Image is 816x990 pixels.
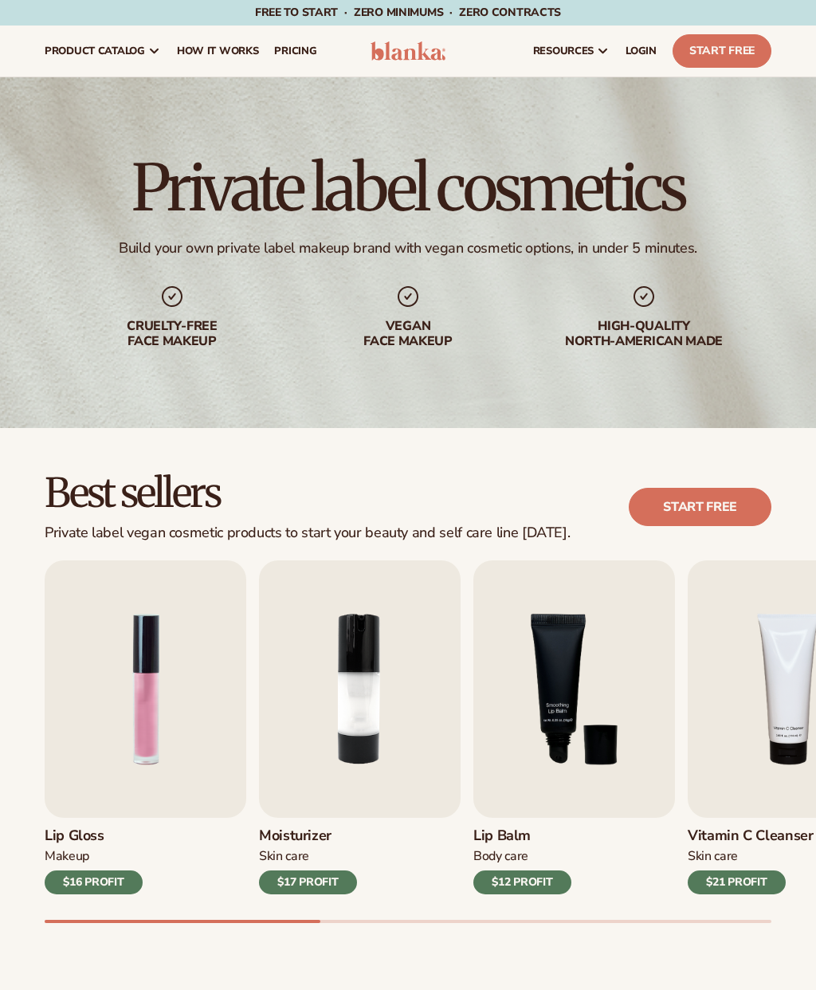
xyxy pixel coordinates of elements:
[45,45,145,57] span: product catalog
[259,827,357,845] h3: Moisturizer
[45,827,143,845] h3: Lip Gloss
[473,827,571,845] h3: Lip Balm
[45,524,570,542] div: Private label vegan cosmetic products to start your beauty and self care line [DATE].
[371,41,445,61] img: logo
[45,870,143,894] div: $16 PROFIT
[119,239,697,257] div: Build your own private label makeup brand with vegan cosmetic options, in under 5 minutes.
[533,45,594,57] span: resources
[266,26,324,77] a: pricing
[673,34,771,68] a: Start Free
[473,870,571,894] div: $12 PROFIT
[525,26,618,77] a: resources
[306,319,510,349] div: Vegan face makeup
[542,319,746,349] div: High-quality North-american made
[629,488,771,526] a: Start free
[37,26,169,77] a: product catalog
[45,473,570,515] h2: Best sellers
[255,5,561,20] span: Free to start · ZERO minimums · ZERO contracts
[131,156,685,220] h1: Private label cosmetics
[626,45,657,57] span: LOGIN
[274,45,316,57] span: pricing
[45,848,143,865] div: Makeup
[473,848,571,865] div: Body Care
[259,560,461,894] a: 2 / 9
[259,870,357,894] div: $17 PROFIT
[169,26,267,77] a: How It Works
[618,26,665,77] a: LOGIN
[688,848,814,865] div: Skin Care
[688,827,814,845] h3: Vitamin C Cleanser
[259,848,357,865] div: Skin Care
[473,560,675,894] a: 3 / 9
[177,45,259,57] span: How It Works
[70,319,274,349] div: Cruelty-free face makeup
[688,870,786,894] div: $21 PROFIT
[45,560,246,894] a: 1 / 9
